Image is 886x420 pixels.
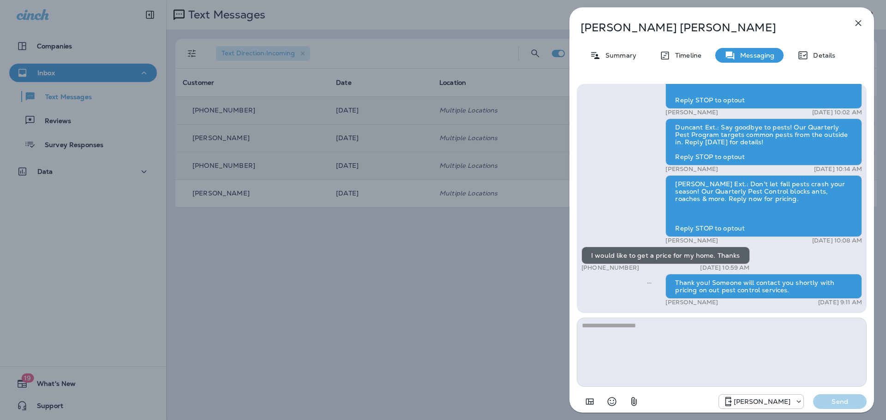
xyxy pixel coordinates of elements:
[812,237,862,244] p: [DATE] 10:08 AM
[719,396,804,407] div: +1 (770) 343-2465
[665,299,718,306] p: [PERSON_NAME]
[670,52,701,59] p: Timeline
[581,264,639,272] p: [PHONE_NUMBER]
[808,52,835,59] p: Details
[700,264,749,272] p: [DATE] 10:59 AM
[581,247,750,264] div: I would like to get a price for my home. Thanks
[601,52,636,59] p: Summary
[665,166,718,173] p: [PERSON_NAME]
[736,52,774,59] p: Messaging
[647,278,652,286] span: Sent
[812,109,862,116] p: [DATE] 10:02 AM
[581,21,832,34] p: [PERSON_NAME] [PERSON_NAME]
[603,392,621,411] button: Select an emoji
[665,175,862,237] div: [PERSON_NAME] Ext.: Don't let fall pests crash your season! Our Quarterly Pest Control blocks ant...
[818,299,862,306] p: [DATE] 9:11 AM
[665,109,718,116] p: [PERSON_NAME]
[665,237,718,244] p: [PERSON_NAME]
[814,166,862,173] p: [DATE] 10:14 AM
[665,118,862,166] div: Duncant Ext.: Say goodbye to pests! Our Quarterly Pest Program targets common pests from the outs...
[665,274,862,299] div: Thank you! Someone will contact you shortly with pricing on out pest control services.
[581,392,599,411] button: Add in a premade template
[734,398,791,405] p: [PERSON_NAME]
